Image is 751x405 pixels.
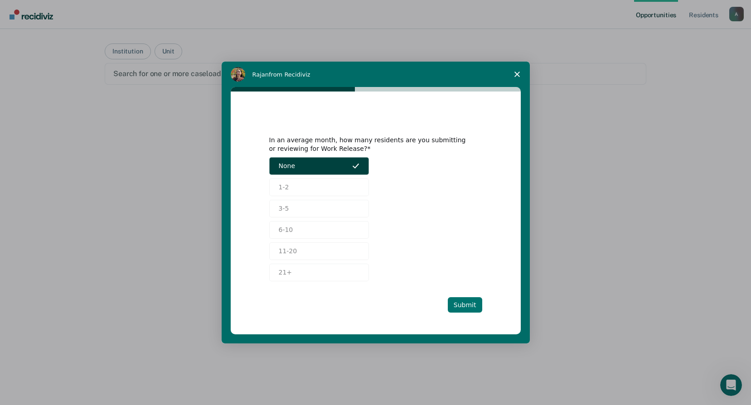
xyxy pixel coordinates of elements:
[269,221,369,239] button: 6-10
[279,225,293,235] span: 6-10
[504,62,530,87] span: Close survey
[269,264,369,281] button: 21+
[448,297,482,313] button: Submit
[269,136,469,152] div: In an average month, how many residents are you submitting or reviewing for Work Release?
[279,268,292,277] span: 21+
[269,157,369,175] button: None
[269,200,369,217] button: 3-5
[269,178,369,196] button: 1-2
[252,71,269,78] span: Rajan
[269,71,310,78] span: from Recidiviz
[269,242,369,260] button: 11-20
[279,246,297,256] span: 11-20
[279,161,296,171] span: None
[279,183,289,192] span: 1-2
[231,67,245,82] img: Profile image for Rajan
[279,204,289,213] span: 3-5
